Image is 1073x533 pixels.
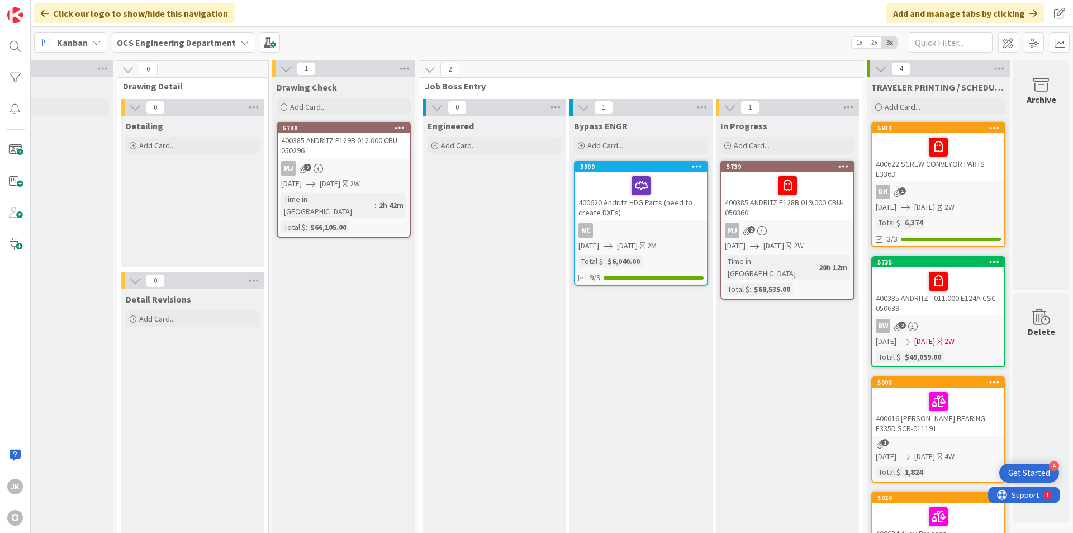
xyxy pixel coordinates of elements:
[146,274,165,287] span: 0
[1049,461,1059,471] div: 4
[867,37,882,48] span: 2x
[721,162,853,172] div: 5739
[725,255,814,280] div: Time in [GEOGRAPHIC_DATA]
[876,319,890,333] div: BW
[283,124,410,132] div: 5740
[126,120,163,131] span: Detailing
[999,464,1059,483] div: Open Get Started checklist, remaining modules: 4
[794,240,804,252] div: 2W
[882,37,897,48] span: 3x
[871,122,1005,247] a: 5911400622 SCREW CONVEYOR PARTS E336DDH[DATE][DATE]2WTotal $:6,3743/3
[902,351,944,363] div: $49,059.00
[376,199,406,211] div: 2h 42m
[320,178,340,190] span: [DATE]
[872,257,1004,267] div: 5735
[876,466,900,478] div: Total $
[763,240,784,252] span: [DATE]
[58,4,61,13] div: 1
[872,123,1004,181] div: 5911400622 SCREW CONVEYOR PARTS E336D
[721,223,853,238] div: MJ
[721,172,853,220] div: 400385 ANDRITZ E128B 019.000 CBU- 050360
[350,178,360,190] div: 2W
[1028,325,1055,338] div: Delete
[872,388,1004,436] div: 400616 [PERSON_NAME] BEARING E335D SCR-011191
[580,163,707,171] div: 5909
[914,201,935,213] span: [DATE]
[876,336,896,347] span: [DATE]
[725,283,749,295] div: Total $
[575,162,707,172] div: 5909
[117,37,236,48] b: OCS Engineering Department
[574,120,628,131] span: Bypass ENGR
[852,37,867,48] span: 1x
[139,140,175,150] span: Add Card...
[277,82,337,93] span: Drawing Check
[278,133,410,158] div: 400385 ANDRITZ E129B 012.000 CBU- 050296
[876,351,900,363] div: Total $
[281,193,374,218] div: Time in [GEOGRAPHIC_DATA]
[7,510,23,526] div: O
[944,201,955,213] div: 2W
[605,255,643,267] div: $6,040.00
[721,162,853,220] div: 5739400385 ANDRITZ E128B 019.000 CBU- 050360
[574,161,708,286] a: 5909400620 Andritz HDG Parts (need to create DXFs)NC[DATE][DATE]2MTotal $:$6,040.009/9
[876,451,896,463] span: [DATE]
[876,185,890,199] div: DH
[900,351,902,363] span: :
[720,161,854,300] a: 5739400385 ANDRITZ E128B 019.000 CBU- 050360MJ[DATE][DATE]2WTime in [GEOGRAPHIC_DATA]:20h 12mTota...
[914,336,935,347] span: [DATE]
[590,272,600,284] span: 9/9
[727,163,853,171] div: 5739
[126,294,191,305] span: Detail Revisions
[617,240,638,252] span: [DATE]
[720,120,767,131] span: In Progress
[872,378,1004,436] div: 5908400616 [PERSON_NAME] BEARING E335D SCR-011191
[307,221,349,233] div: $66,105.00
[872,185,1004,199] div: DH
[7,7,23,23] img: Visit kanbanzone.com
[139,314,175,324] span: Add Card...
[578,255,603,267] div: Total $
[748,226,755,233] span: 2
[1027,93,1056,106] div: Archive
[57,36,88,49] span: Kanban
[885,102,920,112] span: Add Card...
[872,267,1004,315] div: 400385 ANDRITZ - 011.000 E124A CSC- 050639
[448,101,467,114] span: 0
[891,62,910,76] span: 4
[872,257,1004,315] div: 5735400385 ANDRITZ - 011.000 E124A CSC- 050639
[876,216,900,229] div: Total $
[146,101,165,114] span: 0
[899,322,906,329] span: 2
[872,123,1004,133] div: 5911
[441,140,477,150] span: Add Card...
[34,3,235,23] div: Click our logo to show/hide this navigation
[902,466,925,478] div: 1,824
[647,240,657,252] div: 2M
[306,221,307,233] span: :
[740,101,759,114] span: 1
[877,124,1004,132] div: 5911
[816,261,850,273] div: 20h 12m
[877,379,1004,386] div: 5908
[281,161,296,176] div: MJ
[872,378,1004,388] div: 5908
[23,2,51,15] span: Support
[578,240,599,252] span: [DATE]
[123,81,254,92] span: Drawing Detail
[814,261,816,273] span: :
[876,201,896,213] span: [DATE]
[871,82,1005,93] span: TRAVELER PRINTING / SCHEDULING
[871,376,1005,483] a: 5908400616 [PERSON_NAME] BEARING E335D SCR-011191[DATE][DATE]4WTotal $:1,824
[575,223,707,238] div: NC
[440,63,459,76] span: 2
[425,81,849,92] span: Job Boss Entry
[278,161,410,176] div: MJ
[603,255,605,267] span: :
[886,3,1044,23] div: Add and manage tabs by clicking
[872,493,1004,503] div: 5920
[281,178,302,190] span: [DATE]
[1008,468,1050,479] div: Get Started
[139,63,158,76] span: 0
[751,283,793,295] div: $68,535.00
